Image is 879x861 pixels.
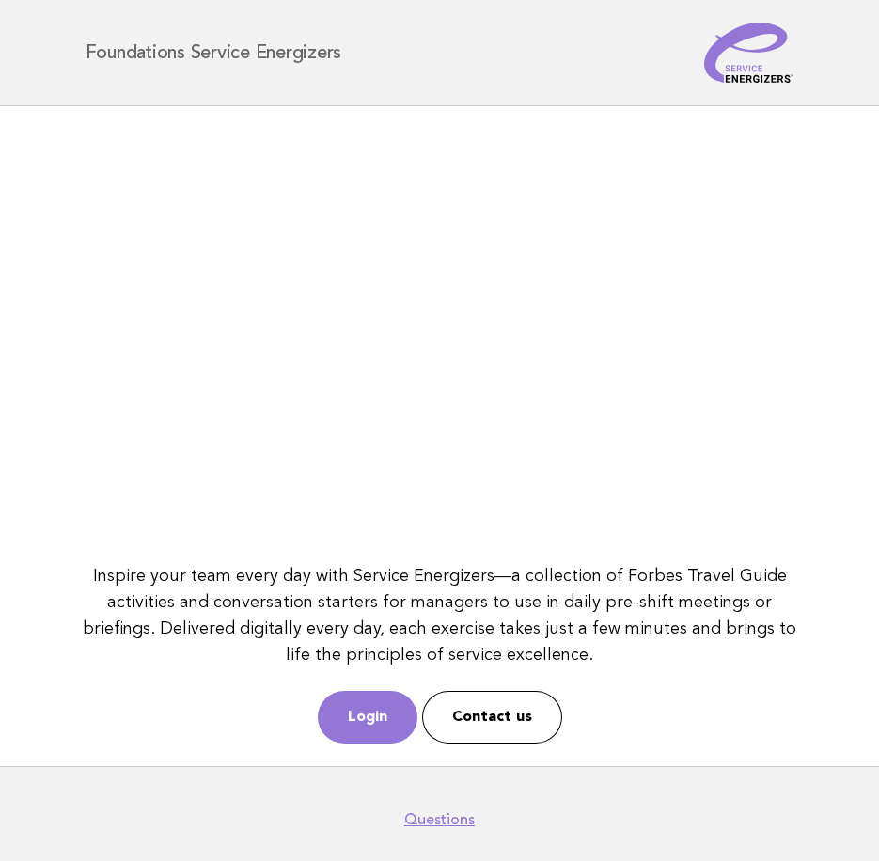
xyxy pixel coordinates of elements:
[422,691,562,744] a: Contact us
[86,43,342,62] h1: Foundations Service Energizers
[318,691,417,744] a: Login
[82,563,798,668] p: Inspire your team every day with Service Energizers—a collection of Forbes Travel Guide activitie...
[82,129,798,532] iframe: YouTube video player
[404,810,475,829] a: Questions
[704,23,794,83] img: Service Energizers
